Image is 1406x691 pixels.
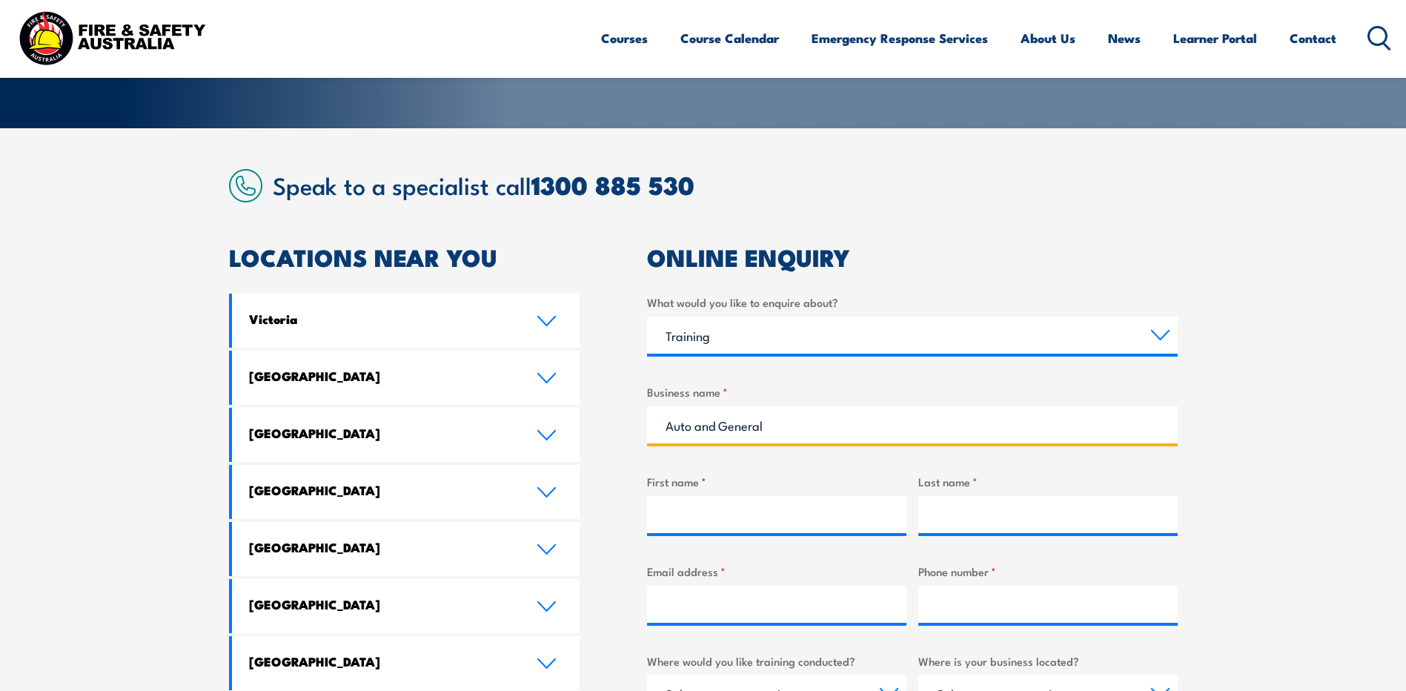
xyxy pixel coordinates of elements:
[249,425,514,441] h4: [GEOGRAPHIC_DATA]
[647,383,1178,400] label: Business name
[1173,19,1257,58] a: Learner Portal
[647,473,906,490] label: First name
[249,539,514,555] h4: [GEOGRAPHIC_DATA]
[273,171,1178,198] h2: Speak to a specialist call
[680,19,779,58] a: Course Calendar
[232,522,580,576] a: [GEOGRAPHIC_DATA]
[918,473,1178,490] label: Last name
[918,563,1178,580] label: Phone number
[249,368,514,384] h4: [GEOGRAPHIC_DATA]
[918,652,1178,669] label: Where is your business located?
[647,652,906,669] label: Where would you like training conducted?
[232,351,580,405] a: [GEOGRAPHIC_DATA]
[232,294,580,348] a: Victoria
[601,19,648,58] a: Courses
[647,294,1178,311] label: What would you like to enquire about?
[249,482,514,498] h4: [GEOGRAPHIC_DATA]
[647,246,1178,267] h2: ONLINE ENQUIRY
[232,465,580,519] a: [GEOGRAPHIC_DATA]
[229,246,580,267] h2: LOCATIONS NEAR YOU
[232,579,580,633] a: [GEOGRAPHIC_DATA]
[249,653,514,669] h4: [GEOGRAPHIC_DATA]
[232,636,580,690] a: [GEOGRAPHIC_DATA]
[232,408,580,462] a: [GEOGRAPHIC_DATA]
[812,19,988,58] a: Emergency Response Services
[647,563,906,580] label: Email address
[1290,19,1336,58] a: Contact
[1021,19,1075,58] a: About Us
[249,311,514,327] h4: Victoria
[249,596,514,612] h4: [GEOGRAPHIC_DATA]
[531,165,694,204] a: 1300 885 530
[1108,19,1141,58] a: News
